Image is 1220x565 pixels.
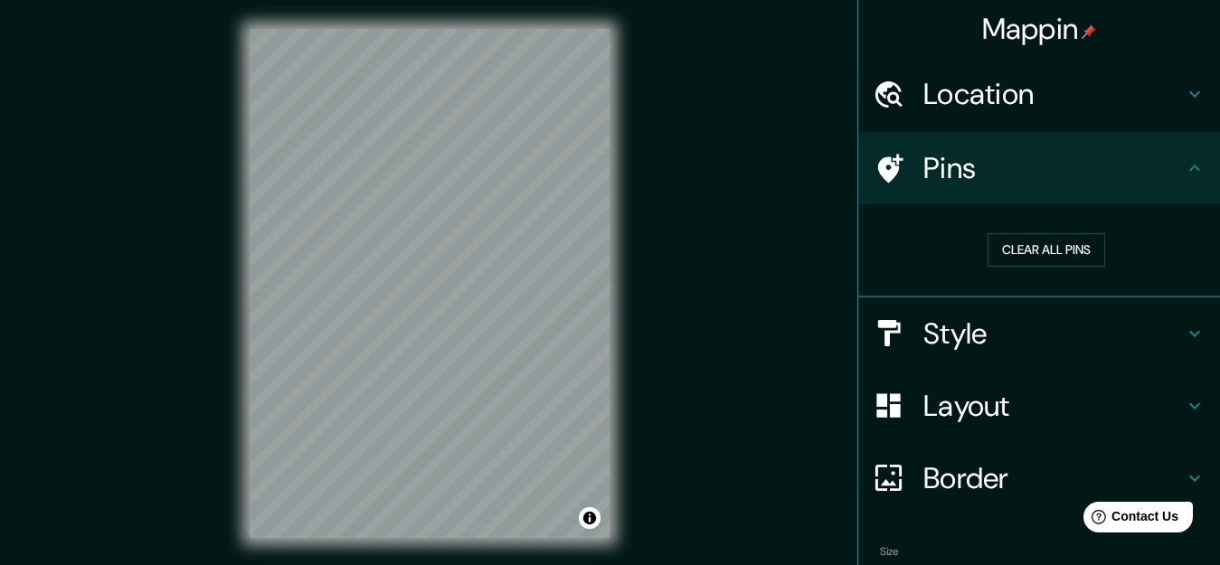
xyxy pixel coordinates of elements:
h4: Mappin [982,11,1097,47]
div: Border [858,442,1220,514]
iframe: Help widget launcher [1059,494,1200,545]
h4: Location [923,76,1184,112]
label: Size [880,543,899,559]
h4: Style [923,315,1184,352]
div: Style [858,297,1220,370]
img: pin-icon.png [1082,24,1096,39]
canvas: Map [250,29,610,538]
h4: Layout [923,388,1184,424]
div: Layout [858,370,1220,442]
div: Location [858,58,1220,130]
button: Toggle attribution [579,507,601,529]
button: Clear all pins [988,233,1105,267]
div: Pins [858,132,1220,204]
h4: Border [923,460,1184,496]
h4: Pins [923,150,1184,186]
